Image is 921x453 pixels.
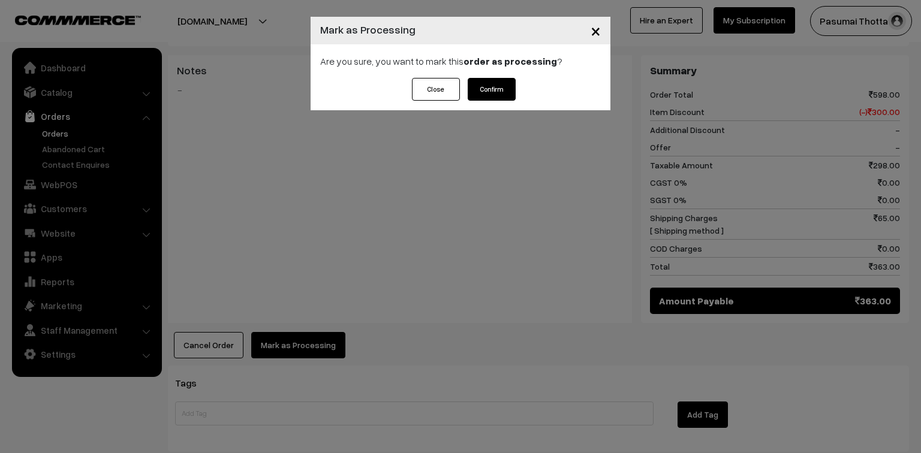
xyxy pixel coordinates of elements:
span: × [591,19,601,41]
button: Close [412,78,460,101]
h4: Mark as Processing [320,22,416,38]
button: Confirm [468,78,516,101]
div: Are you sure, you want to mark this ? [311,44,610,78]
strong: order as processing [463,55,557,67]
button: Close [581,12,610,49]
